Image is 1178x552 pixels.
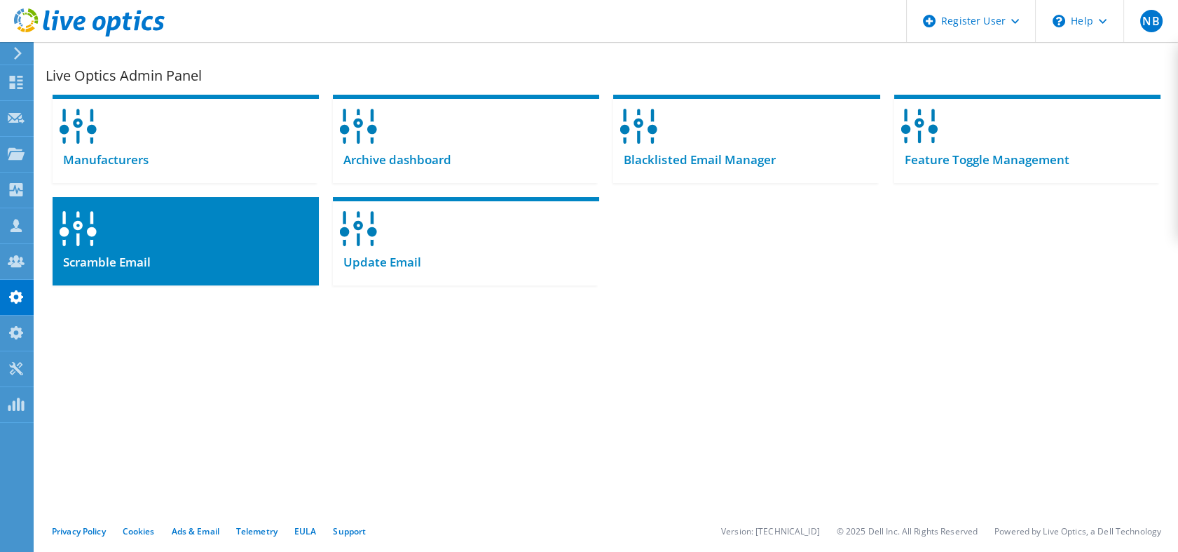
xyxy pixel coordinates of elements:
[837,525,978,537] li: © 2025 Dell Inc. All Rights Reserved
[333,152,451,168] span: Archive dashboard
[613,95,879,183] a: Blacklisted Email Manager
[236,525,278,537] a: Telemetry
[894,152,1069,168] span: Feature Toggle Management
[46,69,1160,83] h1: Live Optics Admin Panel
[333,95,599,183] a: Archive dashboard
[613,152,775,168] span: Blacklisted Email Manager
[172,525,219,537] a: Ads & Email
[721,525,820,537] li: Version: [TECHNICAL_ID]
[994,525,1161,537] li: Powered by Live Optics, a Dell Technology
[333,255,421,270] span: Update Email
[294,525,316,537] a: EULA
[53,95,319,183] a: Manufacturers
[53,197,319,285] a: Scramble Email
[52,525,106,537] a: Privacy Policy
[894,95,1160,183] a: Feature Toggle Management
[1140,10,1163,32] span: NB
[333,525,366,537] a: Support
[53,255,151,270] span: Scramble Email
[123,525,155,537] a: Cookies
[53,152,149,168] span: Manufacturers
[1053,15,1065,27] svg: \n
[333,197,599,285] a: Update Email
